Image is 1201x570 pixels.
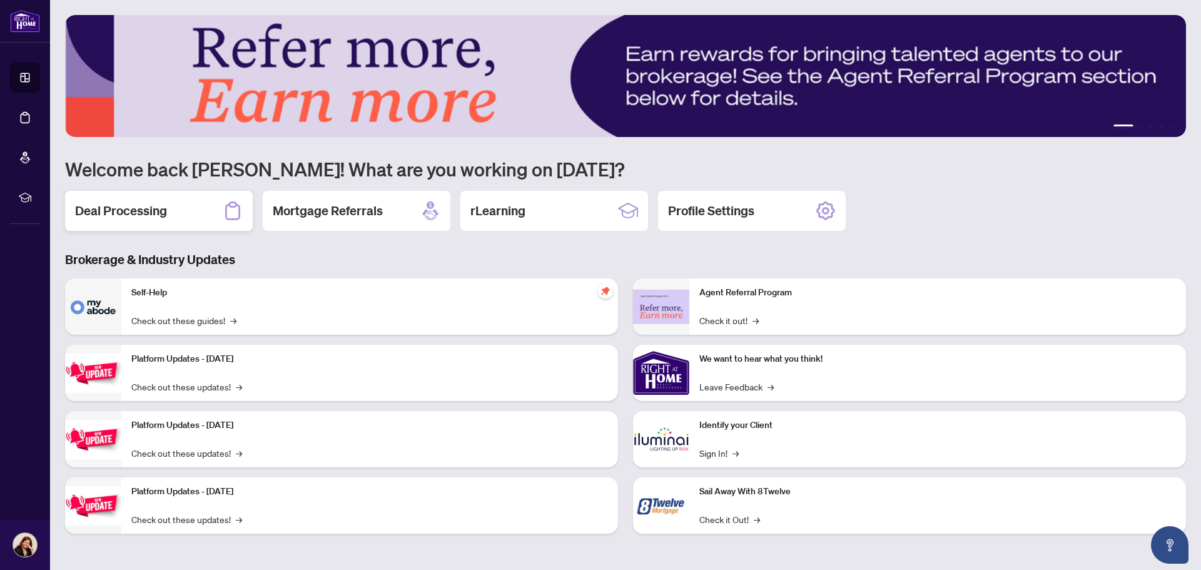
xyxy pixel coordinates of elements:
span: → [230,313,236,327]
span: → [236,512,242,526]
button: 4 [1158,125,1163,130]
img: Sail Away With 8Twelve [633,477,689,534]
span: pushpin [598,283,613,298]
p: Platform Updates - [DATE] [131,419,608,432]
a: Check it out!→ [699,313,759,327]
button: 3 [1148,125,1153,130]
a: Leave Feedback→ [699,380,774,394]
img: Platform Updates - July 8, 2025 [65,420,121,459]
a: Check out these guides!→ [131,313,236,327]
p: Identify your Client [699,419,1176,432]
h2: Mortgage Referrals [273,202,383,220]
img: Agent Referral Program [633,290,689,324]
p: Self-Help [131,286,608,300]
button: 2 [1138,125,1143,130]
h1: Welcome back [PERSON_NAME]! What are you working on [DATE]? [65,157,1186,181]
h2: rLearning [470,202,525,220]
span: → [236,446,242,460]
p: Platform Updates - [DATE] [131,352,608,366]
span: → [754,512,760,526]
span: → [768,380,774,394]
p: We want to hear what you think! [699,352,1176,366]
h3: Brokerage & Industry Updates [65,251,1186,268]
h2: Deal Processing [75,202,167,220]
img: Profile Icon [13,533,37,557]
button: 1 [1113,125,1133,130]
span: → [732,446,739,460]
h2: Profile Settings [668,202,754,220]
a: Check it Out!→ [699,512,760,526]
a: Check out these updates!→ [131,446,242,460]
img: Platform Updates - July 21, 2025 [65,354,121,393]
a: Sign In!→ [699,446,739,460]
img: logo [10,9,40,33]
span: → [753,313,759,327]
img: Identify your Client [633,411,689,467]
img: We want to hear what you think! [633,345,689,401]
img: Platform Updates - June 23, 2025 [65,486,121,526]
p: Agent Referral Program [699,286,1176,300]
button: Open asap [1151,526,1188,564]
img: Self-Help [65,278,121,335]
p: Sail Away With 8Twelve [699,485,1176,499]
span: → [236,380,242,394]
img: Slide 0 [65,15,1186,137]
a: Check out these updates!→ [131,380,242,394]
button: 5 [1168,125,1173,130]
p: Platform Updates - [DATE] [131,485,608,499]
a: Check out these updates!→ [131,512,242,526]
